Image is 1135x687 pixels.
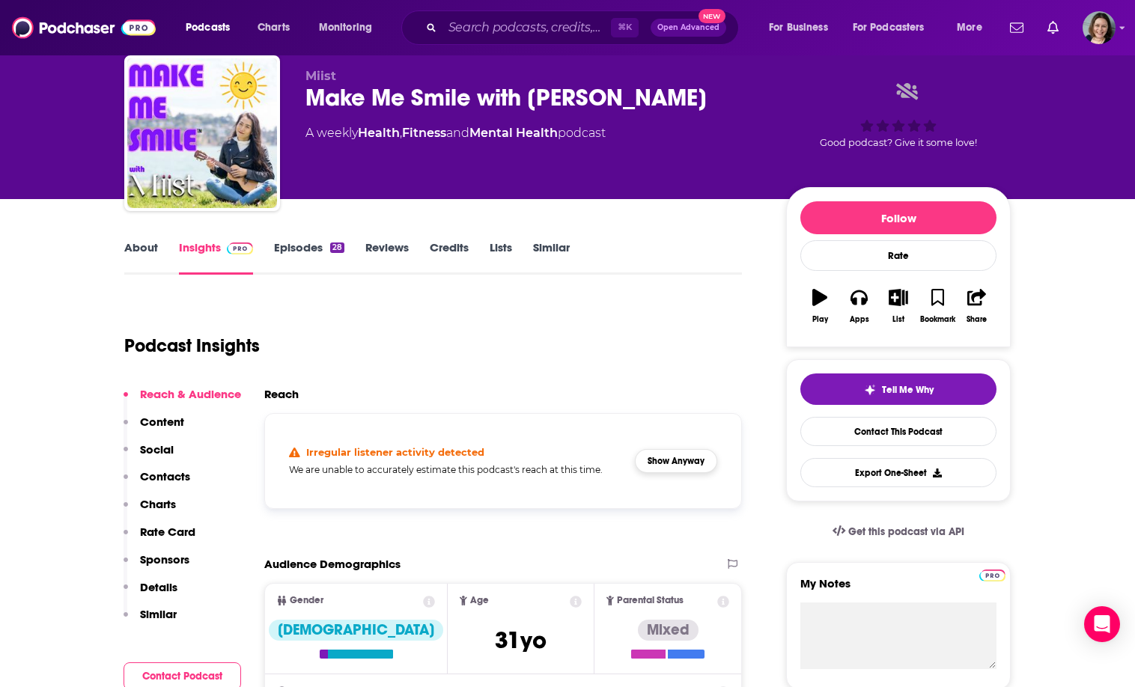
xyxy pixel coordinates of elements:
h5: We are unable to accurately estimate this podcast's reach at this time. [289,464,623,475]
button: Contacts [124,469,190,497]
span: Get this podcast via API [848,525,964,538]
button: open menu [758,16,847,40]
p: Details [140,580,177,594]
a: Pro website [979,567,1005,581]
div: Play [812,315,828,324]
span: , [400,126,402,140]
button: open menu [175,16,249,40]
button: open menu [308,16,392,40]
div: Good podcast? Give it some love! [786,69,1011,162]
button: Reach & Audience [124,387,241,415]
h2: Audience Demographics [264,557,401,571]
button: Charts [124,497,176,525]
button: tell me why sparkleTell Me Why [800,373,996,405]
button: Social [124,442,174,470]
h1: Podcast Insights [124,335,260,357]
span: Monitoring [319,17,372,38]
button: Bookmark [918,279,957,333]
a: Get this podcast via API [821,513,976,550]
span: For Business [769,17,828,38]
h4: Irregular listener activity detected [306,446,484,458]
a: InsightsPodchaser Pro [179,240,253,275]
a: Charts [248,16,299,40]
span: and [446,126,469,140]
img: Podchaser Pro [979,570,1005,581]
img: Podchaser - Follow, Share and Rate Podcasts [12,13,156,42]
button: Apps [839,279,878,333]
img: Podchaser Pro [227,242,253,254]
p: Rate Card [140,525,195,539]
button: Share [958,279,996,333]
img: tell me why sparkle [864,384,876,396]
span: Charts [258,17,290,38]
button: Export One-Sheet [800,458,996,487]
label: My Notes [800,576,996,602]
div: 28 [330,242,344,253]
button: Sponsors [124,552,189,580]
button: open menu [843,16,946,40]
a: About [124,240,158,275]
button: Similar [124,607,177,635]
span: New [699,9,725,23]
button: Content [124,415,184,442]
button: Open AdvancedNew [651,19,726,37]
p: Reach & Audience [140,387,241,401]
span: Good podcast? Give it some love! [820,137,977,148]
span: 31 yo [495,626,547,655]
p: Similar [140,607,177,621]
img: Make Me Smile with Miist [127,58,277,208]
button: List [879,279,918,333]
button: Rate Card [124,525,195,552]
span: Gender [290,596,323,605]
a: Reviews [365,240,409,275]
div: List [892,315,904,324]
span: Logged in as micglogovac [1083,11,1116,44]
span: Podcasts [186,17,230,38]
p: Contacts [140,469,190,483]
a: Episodes28 [274,240,344,275]
p: Sponsors [140,552,189,567]
span: Open Advanced [657,24,719,31]
div: Bookmark [920,315,955,324]
a: Similar [533,240,570,275]
button: Play [800,279,839,333]
p: Content [140,415,184,429]
p: Charts [140,497,176,511]
a: Show notifications dropdown [1041,15,1065,40]
span: Age [470,596,489,605]
span: ⌘ K [611,18,639,37]
a: Fitness [402,126,446,140]
button: open menu [946,16,1001,40]
a: Lists [490,240,512,275]
button: Follow [800,201,996,234]
div: Rate [800,240,996,271]
span: Parental Status [617,596,684,605]
img: User Profile [1083,11,1116,44]
div: Mixed [638,620,699,641]
input: Search podcasts, credits, & more... [442,16,611,40]
span: More [957,17,982,38]
div: [DEMOGRAPHIC_DATA] [269,620,443,641]
span: Tell Me Why [882,384,934,396]
a: Contact This Podcast [800,417,996,446]
button: Show Anyway [635,449,717,473]
a: Health [358,126,400,140]
div: A weekly podcast [305,124,606,142]
div: Apps [850,315,869,324]
div: Search podcasts, credits, & more... [416,10,753,45]
span: Miist [305,69,336,83]
button: Details [124,580,177,608]
button: Show profile menu [1083,11,1116,44]
div: Share [967,315,987,324]
p: Social [140,442,174,457]
a: Show notifications dropdown [1004,15,1029,40]
a: Credits [430,240,469,275]
h2: Reach [264,387,299,401]
span: For Podcasters [853,17,925,38]
div: Open Intercom Messenger [1084,606,1120,642]
a: Mental Health [469,126,558,140]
